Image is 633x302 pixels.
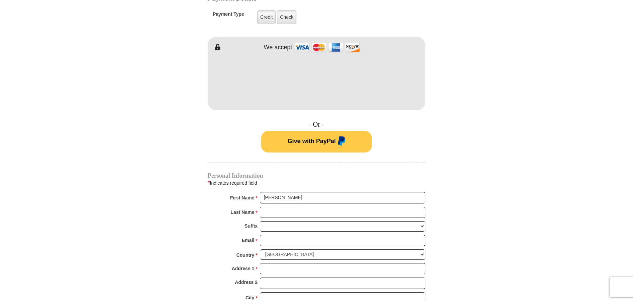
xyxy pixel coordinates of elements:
strong: Email [242,236,254,245]
h4: We accept [264,44,292,51]
strong: Address 2 [235,278,258,287]
strong: Address 1 [232,264,255,273]
strong: Suffix [244,221,258,231]
span: Give with PayPal [287,138,336,144]
h5: Payment Type [213,11,244,20]
strong: Last Name [231,207,255,217]
img: credit cards accepted [294,40,361,55]
button: Give with PayPal [261,131,372,153]
label: Credit [257,10,276,24]
img: paypal [336,136,346,147]
h4: - Or - [208,120,425,129]
strong: First Name [230,193,254,202]
label: Check [277,10,296,24]
strong: Country [236,250,255,260]
div: Indicates required field [208,179,425,187]
h4: Personal Information [208,173,425,178]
